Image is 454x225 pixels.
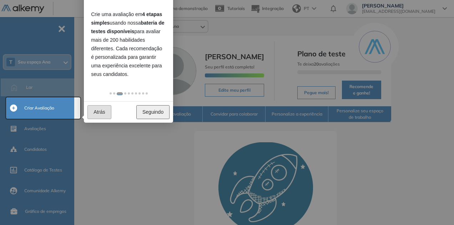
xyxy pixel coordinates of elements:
font: Seguindo [142,109,163,115]
a: Atrás [87,105,111,119]
font: Crie uma avaliação em [91,11,142,17]
font: bateria de testes disponíveis [91,20,164,34]
font: Atrás [94,109,105,115]
font: usando nossa [110,20,141,26]
a: Seguindo [136,105,170,119]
